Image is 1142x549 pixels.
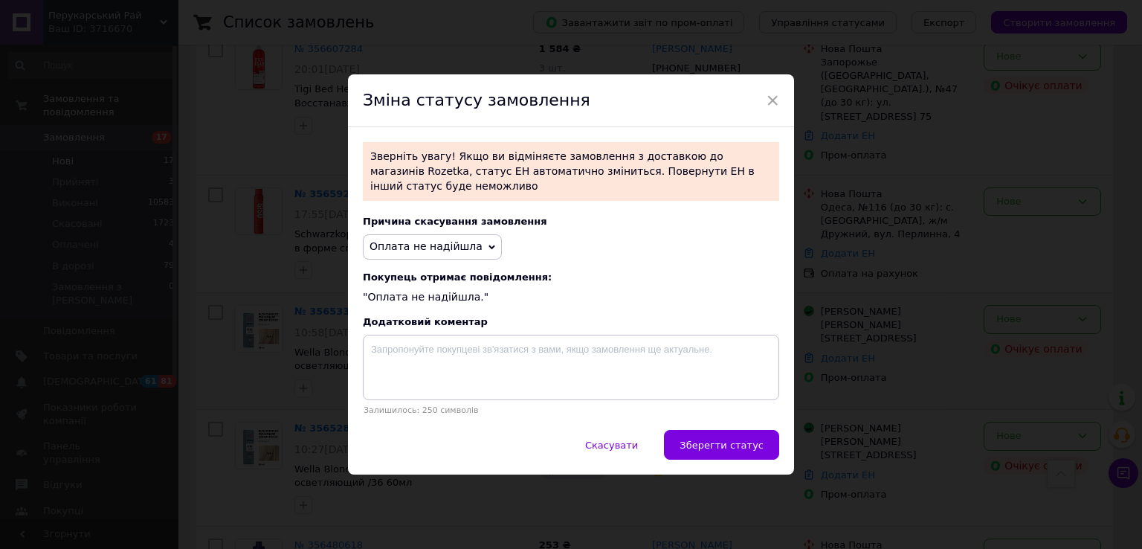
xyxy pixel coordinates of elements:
div: "Оплата не надійшла." [363,272,779,305]
span: × [766,88,779,113]
span: Зберегти статус [680,440,764,451]
span: Скасувати [585,440,638,451]
button: Зберегти статус [664,430,779,460]
p: Зверніть увагу! Якщо ви відміняєте замовлення з доставкою до магазинів Rozetka, статус ЕН автомат... [363,142,779,201]
div: Зміна статусу замовлення [348,74,794,128]
p: Залишилось: 250 символів [363,405,779,415]
button: Скасувати [570,430,654,460]
span: Оплата не надійшла [370,240,483,252]
div: Причина скасування замовлення [363,216,779,227]
span: Покупець отримає повідомлення: [363,272,779,283]
div: Додатковий коментар [363,316,779,327]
